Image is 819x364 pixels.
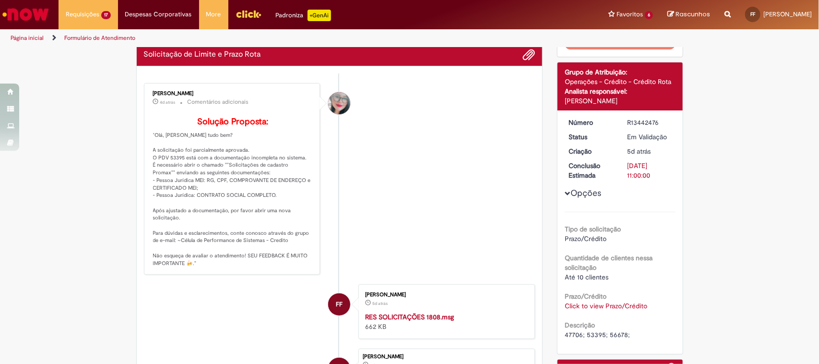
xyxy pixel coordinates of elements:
a: Click to view Prazo/Crédito [565,302,647,310]
time: 25/08/2025 00:56:39 [372,301,388,306]
time: 25/08/2025 12:31:10 [160,99,176,105]
b: Quantidade de clientes nessa solicitação [565,254,653,272]
div: Grupo de Atribuição: [565,67,676,77]
span: FF [750,11,755,17]
div: Em Validação [628,132,672,142]
span: 4d atrás [160,99,176,105]
b: Prazo/Crédito [565,292,606,301]
span: Requisições [66,10,99,19]
b: Descrição [565,321,595,329]
a: Página inicial [11,34,44,42]
span: Despesas Corporativas [125,10,192,19]
div: Franciele Fernanda Melo dos Santos [328,92,350,114]
b: Solução Proposta: [197,116,268,127]
span: 6 [645,11,653,19]
span: Até 10 clientes [565,273,608,281]
p: +GenAi [308,10,331,21]
div: 662 KB [365,312,525,331]
a: Formulário de Atendimento [64,34,135,42]
div: Analista responsável: [565,86,676,96]
span: 47706; 53395; 56678; [565,330,630,339]
time: 25/08/2025 00:56:42 [628,147,651,156]
div: [DATE] 11:00:00 [628,161,672,180]
dt: Criação [561,146,620,156]
span: FF [336,293,343,316]
span: 5d atrás [372,301,388,306]
span: Rascunhos [676,10,710,19]
b: Tipo de solicitação [565,225,621,233]
div: [PERSON_NAME] [153,91,313,97]
dt: Número [561,118,620,127]
h2: Solicitação de Limite e Prazo Rota Histórico de tíquete [144,50,261,59]
span: More [206,10,221,19]
div: 25/08/2025 00:56:42 [628,146,672,156]
div: Fabio Henrique Da Silva Giacometti Filho [328,293,350,315]
div: Padroniza [276,10,331,21]
span: Favoritos [617,10,643,19]
span: Prazo/Crédito [565,234,606,243]
span: 5d atrás [628,147,651,156]
div: R13442476 [628,118,672,127]
div: [PERSON_NAME] [363,354,530,360]
small: Comentários adicionais [188,98,249,106]
button: Adicionar anexos [522,49,535,61]
div: [PERSON_NAME] [565,96,676,106]
span: 17 [101,11,111,19]
p: "Olá, [PERSON_NAME] tudo bem? A solicitação foi parcialmente aprovada. O PDV 53395 está com a doc... [153,117,313,267]
div: [PERSON_NAME] [365,292,525,298]
a: Rascunhos [667,10,710,19]
a: RES SOLICITAÇÕES 1808.msg [365,313,454,321]
ul: Trilhas de página [7,29,539,47]
span: [PERSON_NAME] [763,10,812,18]
div: Operações - Crédito - Crédito Rota [565,77,676,86]
img: ServiceNow [1,5,50,24]
dt: Conclusão Estimada [561,161,620,180]
dt: Status [561,132,620,142]
img: click_logo_yellow_360x200.png [236,7,261,21]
